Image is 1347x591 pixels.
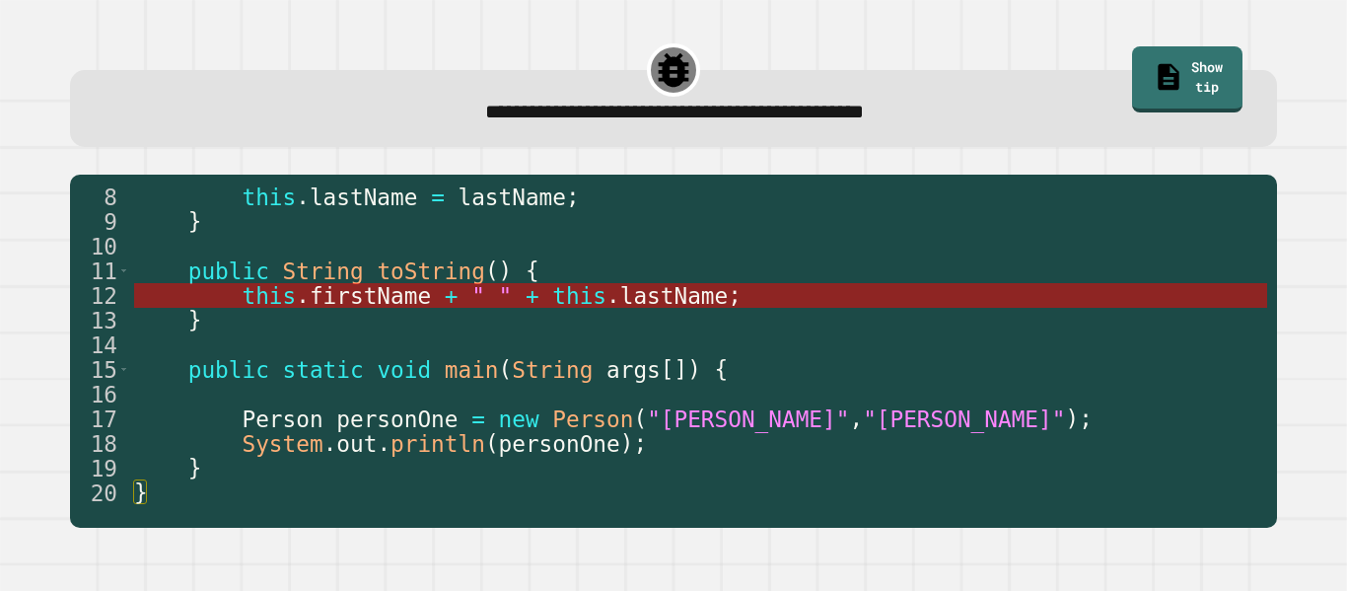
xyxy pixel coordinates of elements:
div: 8 [70,185,130,209]
span: lastName [620,283,729,309]
span: personOne [499,431,620,457]
span: + [445,283,459,309]
div: 20 [70,480,130,505]
span: this [242,185,296,210]
span: main [445,357,499,383]
span: Toggle code folding, rows 11 through 13 [118,259,129,283]
div: 16 [70,382,130,406]
span: toString [377,259,485,284]
span: args [606,357,661,383]
div: 11 [70,259,130,283]
span: new [499,406,539,432]
span: personOne [336,406,458,432]
div: 13 [70,308,130,332]
div: 9 [70,209,130,234]
span: Person [552,406,633,432]
span: Person [242,406,322,432]
span: lastName [310,185,418,210]
span: static [283,357,364,383]
div: 12 [70,283,130,308]
div: 15 [70,357,130,382]
span: void [377,357,431,383]
div: 10 [70,234,130,259]
div: 14 [70,332,130,357]
span: Toggle code folding, rows 15 through 19 [118,357,129,382]
span: String [283,259,364,284]
div: 19 [70,456,130,480]
span: = [471,406,485,432]
span: println [390,431,485,457]
span: lastName [458,185,566,210]
span: "[PERSON_NAME]" [863,406,1065,432]
span: this [242,283,296,309]
span: + [526,283,539,309]
span: out [336,431,377,457]
span: = [431,185,445,210]
div: 18 [70,431,130,456]
span: this [552,283,606,309]
div: 17 [70,406,130,431]
span: public [188,357,269,383]
span: System [242,431,322,457]
span: public [188,259,269,284]
span: " " [471,283,512,309]
span: "[PERSON_NAME]" [647,406,849,432]
span: String [512,357,593,383]
a: Show tip [1132,46,1242,112]
span: firstName [310,283,431,309]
